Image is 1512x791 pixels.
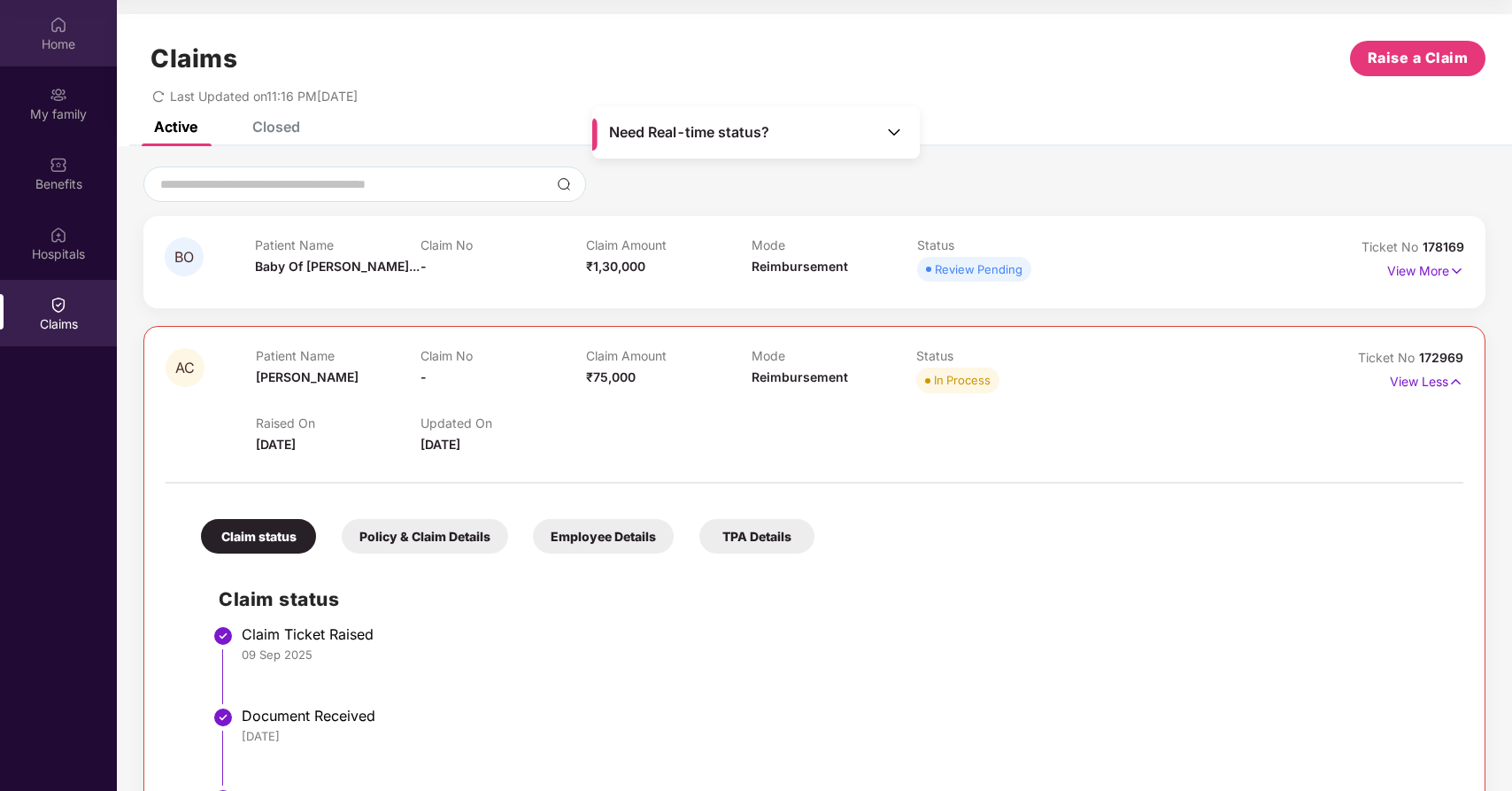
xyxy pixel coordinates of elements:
span: Baby Of [PERSON_NAME]... [255,259,420,274]
div: Review Pending [935,260,1022,278]
img: svg+xml;base64,PHN2ZyBpZD0iQ2xhaW0iIHhtbG5zPSJodHRwOi8vd3d3LnczLm9yZy8yMDAwL3N2ZyIgd2lkdGg9IjIwIi... [50,296,67,314]
p: Claim No [420,348,586,363]
h2: Claim status [219,585,1446,614]
h1: Claims [150,43,237,74]
img: svg+xml;base64,PHN2ZyBpZD0iU3RlcC1Eb25lLTMyeDMyIiB4bWxucz0iaHR0cDovL3d3dy53My5vcmcvMjAwMC9zdmciIH... [212,625,234,647]
div: Active [154,118,197,136]
div: 09 Sep 2025 [242,647,1446,663]
p: Claim Amount [586,348,752,363]
div: Document Received [242,707,1446,725]
span: [PERSON_NAME] [256,369,359,384]
img: svg+xml;base64,PHN2ZyB4bWxucz0iaHR0cDovL3d3dy53My5vcmcvMjAwMC9zdmciIHdpZHRoPSIxNyIgaGVpZ2h0PSIxNy... [1448,372,1463,392]
span: Last Updated on 11:16 PM[DATE] [170,89,358,104]
p: Status [916,348,1082,363]
span: Reimbursement [752,259,848,274]
span: Ticket No [1358,350,1419,365]
div: Claim status [201,519,316,554]
span: Raise a Claim [1368,47,1469,69]
span: BO [174,250,194,265]
img: svg+xml;base64,PHN2ZyBpZD0iU2VhcmNoLTMyeDMyIiB4bWxucz0iaHR0cDovL3d3dy53My5vcmcvMjAwMC9zdmciIHdpZH... [557,177,571,191]
div: TPA Details [699,519,814,554]
div: Closed [252,118,300,136]
span: [DATE] [256,437,296,452]
span: - [420,259,427,274]
div: Employee Details [533,519,674,554]
p: Raised On [256,415,421,430]
img: svg+xml;base64,PHN2ZyBpZD0iU3RlcC1Eb25lLTMyeDMyIiB4bWxucz0iaHR0cDovL3d3dy53My5vcmcvMjAwMC9zdmciIH... [212,707,234,728]
p: Status [917,237,1083,252]
img: svg+xml;base64,PHN2ZyBpZD0iSG9zcGl0YWxzIiB4bWxucz0iaHR0cDovL3d3dy53My5vcmcvMjAwMC9zdmciIHdpZHRoPS... [50,226,67,244]
p: Claim No [420,237,586,252]
p: Mode [752,237,917,252]
span: 178169 [1423,239,1464,254]
span: ₹75,000 [586,369,636,384]
span: Reimbursement [752,369,848,384]
p: Updated On [420,415,586,430]
span: redo [152,89,165,104]
span: ₹1,30,000 [586,259,645,274]
img: Toggle Icon [885,123,903,141]
p: View Less [1390,368,1463,392]
span: Need Real-time status? [609,123,769,142]
div: Policy & Claim Details [342,519,508,554]
p: View More [1387,257,1464,281]
span: 172969 [1419,350,1463,365]
div: [DATE] [242,728,1446,744]
img: svg+xml;base64,PHN2ZyBpZD0iQmVuZWZpdHMiIHhtbG5zPSJodHRwOi8vd3d3LnczLm9yZy8yMDAwL3N2ZyIgd2lkdGg9Ij... [50,156,67,174]
p: Patient Name [256,348,421,363]
p: Claim Amount [586,237,752,252]
div: In Process [934,371,991,389]
img: svg+xml;base64,PHN2ZyB3aWR0aD0iMjAiIGhlaWdodD0iMjAiIHZpZXdCb3g9IjAgMCAyMCAyMCIgZmlsbD0ibm9uZSIgeG... [50,86,67,104]
div: Claim Ticket Raised [242,625,1446,643]
button: Raise a Claim [1350,41,1485,76]
p: Patient Name [255,237,420,252]
span: AC [175,361,195,376]
p: Mode [752,348,917,363]
img: svg+xml;base64,PHN2ZyBpZD0iSG9tZSIgeG1sbnM9Imh0dHA6Ly93d3cudzMub3JnLzIwMDAvc3ZnIiB3aWR0aD0iMjAiIG... [50,16,67,34]
img: svg+xml;base64,PHN2ZyB4bWxucz0iaHR0cDovL3d3dy53My5vcmcvMjAwMC9zdmciIHdpZHRoPSIxNyIgaGVpZ2h0PSIxNy... [1449,261,1464,281]
span: [DATE] [420,437,460,452]
span: - [420,369,427,384]
span: Ticket No [1362,239,1423,254]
